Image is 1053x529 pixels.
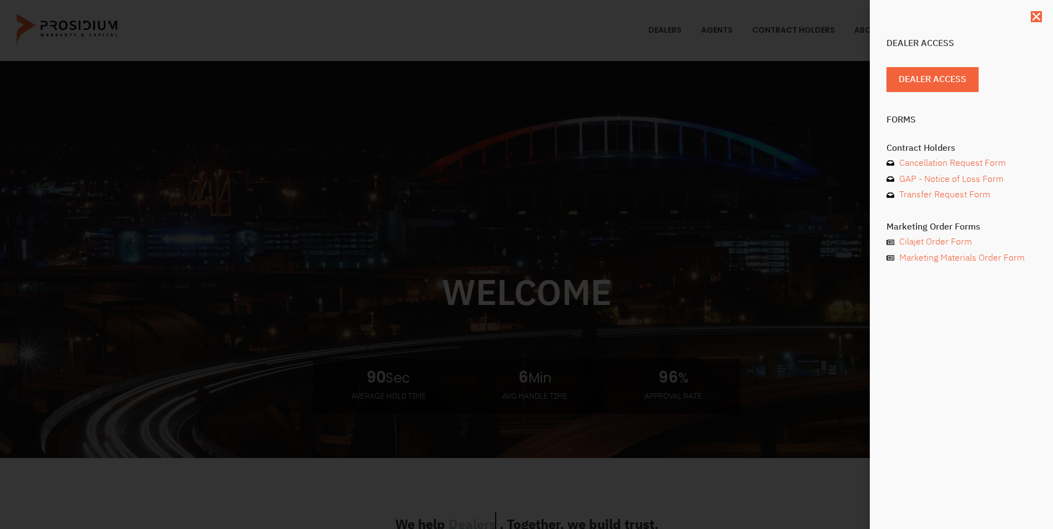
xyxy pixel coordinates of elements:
[896,171,1004,187] span: GAP - Notice of Loss Form
[896,234,972,250] span: Cilajet Order Form
[886,144,1036,152] h4: Contract Holders
[886,67,979,92] a: Dealer Access
[886,39,1036,48] h4: Dealer Access
[896,187,990,203] span: Transfer Request Form
[886,155,1036,171] a: Cancellation Request Form
[899,72,966,88] span: Dealer Access
[896,250,1025,266] span: Marketing Materials Order Form
[896,155,1006,171] span: Cancellation Request Form
[886,187,1036,203] a: Transfer Request Form
[886,234,1036,250] a: Cilajet Order Form
[1031,11,1042,22] a: Close
[886,250,1036,266] a: Marketing Materials Order Form
[886,171,1036,187] a: GAP - Notice of Loss Form
[886,222,1036,231] h4: Marketing Order Forms
[886,115,1036,124] h4: Forms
